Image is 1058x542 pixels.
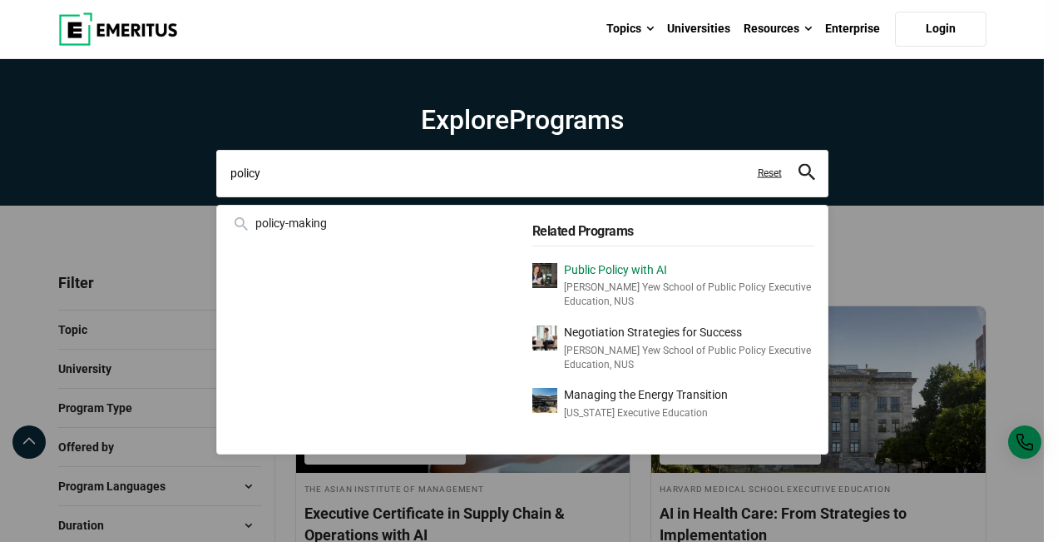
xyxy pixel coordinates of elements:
span: Programs [509,104,624,136]
h5: Related Programs [532,214,814,246]
img: Managing the Energy Transition [532,388,557,413]
p: Managing the Energy Transition [564,388,728,402]
a: Negotiation Strategies for Success[PERSON_NAME] Yew School of Public Policy Executive Education, NUS [532,326,814,371]
p: [US_STATE] Executive Education [564,406,728,420]
p: Negotiation Strategies for Success [564,326,814,340]
a: search [798,168,815,184]
input: search-page [216,150,828,196]
a: Managing the Energy Transition[US_STATE] Executive Education [532,388,814,420]
p: Public Policy with AI [564,263,814,277]
a: Reset search [758,167,782,181]
img: Negotiation Strategies for Success [532,326,557,351]
a: Public Policy with AI[PERSON_NAME] Yew School of Public Policy Executive Education, NUS [532,263,814,309]
h1: Explore [216,103,828,137]
a: Login [895,12,986,47]
img: Public Policy with AI [532,263,557,288]
p: [PERSON_NAME] Yew School of Public Policy Executive Education, NUS [564,281,814,309]
p: [PERSON_NAME] Yew School of Public Policy Executive Education, NUS [564,344,814,372]
button: search [798,164,815,183]
div: policy-making [230,214,512,232]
